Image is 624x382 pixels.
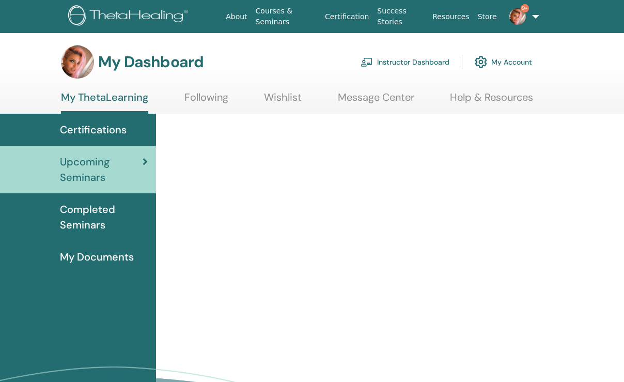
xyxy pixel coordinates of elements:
[60,122,127,137] span: Certifications
[68,5,192,28] img: logo.png
[321,7,373,26] a: Certification
[475,51,532,73] a: My Account
[61,45,94,79] img: default.jpg
[252,2,321,32] a: Courses & Seminars
[509,8,526,25] img: default.jpg
[361,57,373,67] img: chalkboard-teacher.svg
[184,91,228,111] a: Following
[361,51,449,73] a: Instructor Dashboard
[60,154,143,185] span: Upcoming Seminars
[450,91,533,111] a: Help & Resources
[373,2,428,32] a: Success Stories
[521,4,529,12] span: 9+
[338,91,414,111] a: Message Center
[475,53,487,71] img: cog.svg
[60,249,134,265] span: My Documents
[98,53,204,71] h3: My Dashboard
[428,7,474,26] a: Resources
[222,7,251,26] a: About
[61,91,148,114] a: My ThetaLearning
[60,202,148,233] span: Completed Seminars
[474,7,501,26] a: Store
[264,91,302,111] a: Wishlist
